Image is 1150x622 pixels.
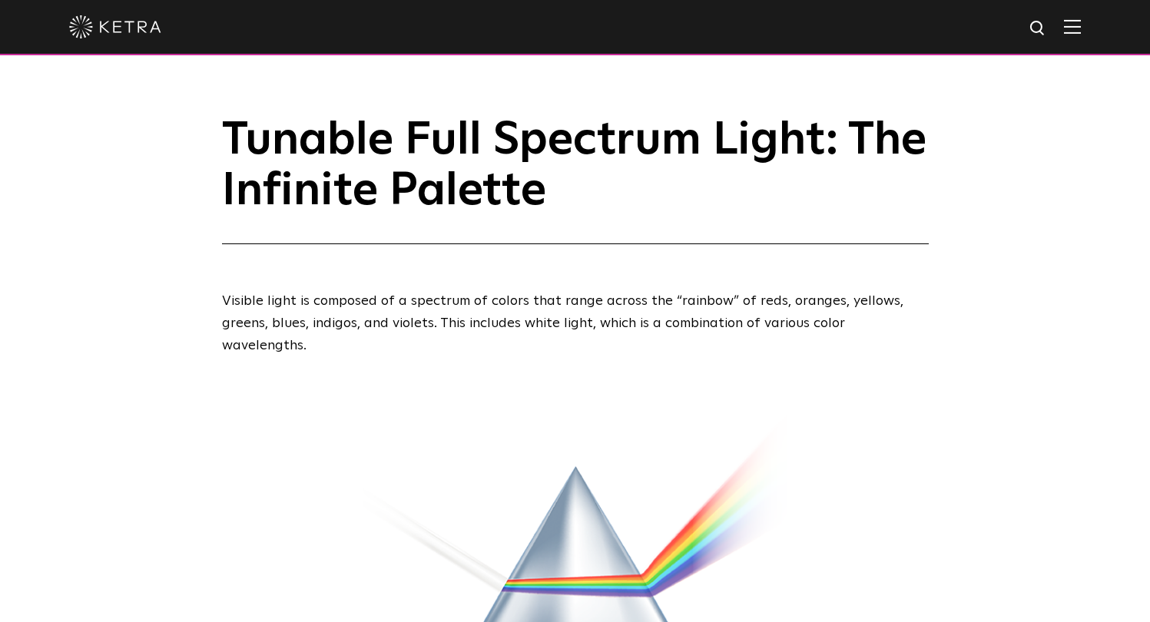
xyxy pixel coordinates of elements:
[69,15,161,38] img: ketra-logo-2019-white
[1029,19,1048,38] img: search icon
[222,115,929,244] h1: Tunable Full Spectrum Light: The Infinite Palette
[222,290,929,356] p: Visible light is composed of a spectrum of colors that range across the “rainbow” of reds, orange...
[1064,19,1081,34] img: Hamburger%20Nav.svg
